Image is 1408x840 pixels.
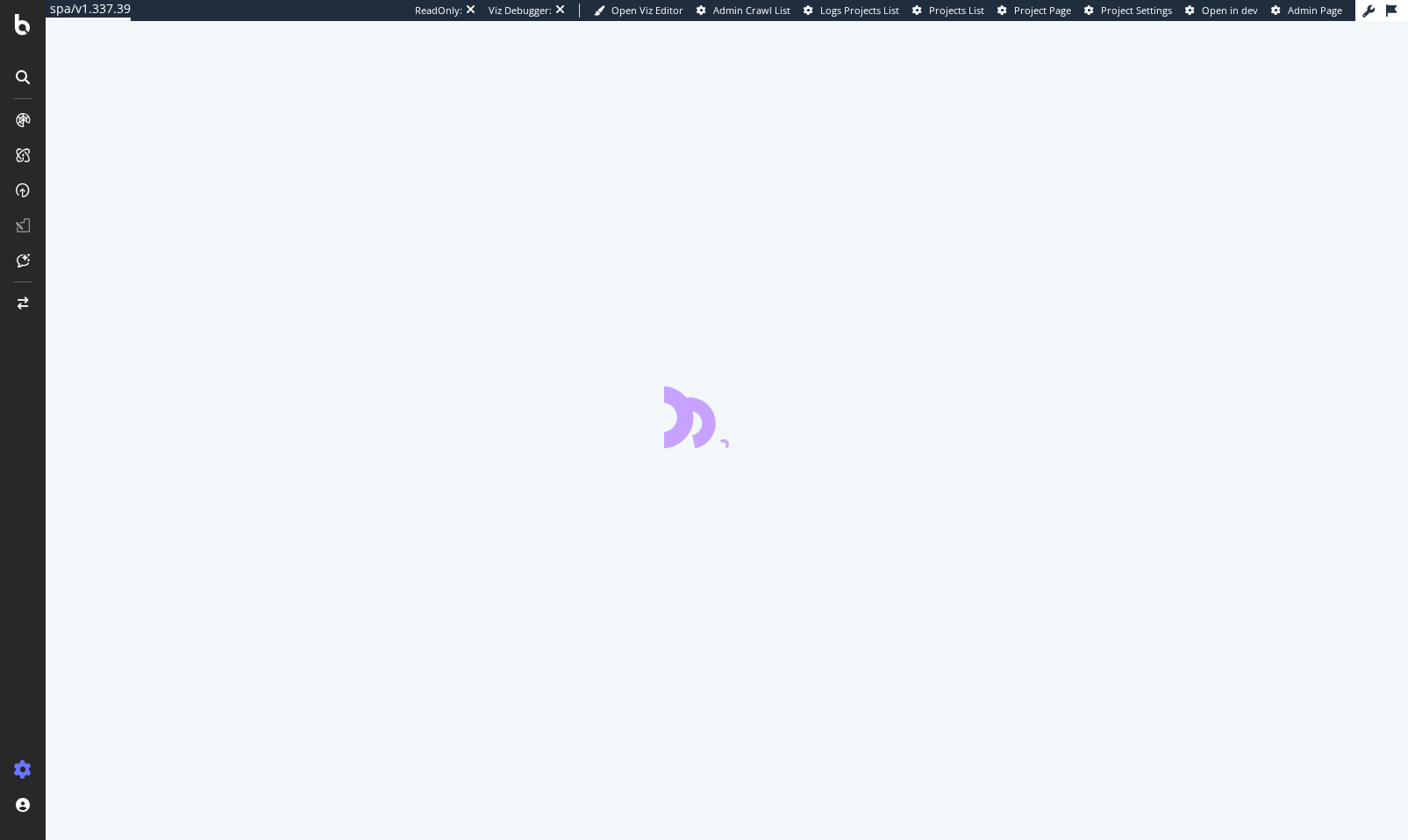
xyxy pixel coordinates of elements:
[489,4,552,18] div: Viz Debugger:
[697,4,790,18] a: Admin Crawl List
[1288,4,1342,17] span: Admin Page
[611,4,683,17] span: Open Viz Editor
[415,4,462,18] div: ReadOnly:
[997,4,1071,18] a: Project Page
[1014,4,1071,17] span: Project Page
[1202,4,1258,17] span: Open in dev
[1084,4,1172,18] a: Project Settings
[820,4,899,17] span: Logs Projects List
[1185,4,1258,18] a: Open in dev
[1101,4,1172,17] span: Project Settings
[912,4,984,18] a: Projects List
[594,4,683,18] a: Open Viz Editor
[713,4,790,17] span: Admin Crawl List
[804,4,899,18] a: Logs Projects List
[929,4,984,17] span: Projects List
[1271,4,1342,18] a: Admin Page
[664,385,790,448] div: animation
